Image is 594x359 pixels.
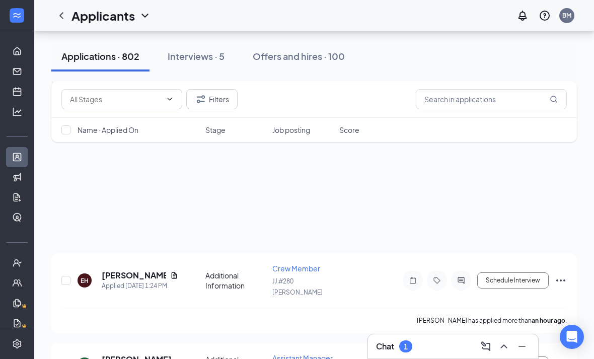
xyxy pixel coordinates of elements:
span: Stage [205,125,226,135]
span: JJ #280 [PERSON_NAME] [272,277,323,296]
button: Filter Filters [186,89,238,109]
svg: ChevronDown [166,95,174,103]
p: [PERSON_NAME] has applied more than . [417,316,567,325]
input: All Stages [70,94,162,105]
svg: ChevronUp [498,340,510,352]
h3: Chat [376,341,394,352]
svg: UserCheck [12,258,22,268]
div: BM [562,11,571,20]
svg: Tag [431,276,443,284]
span: Job posting [272,125,310,135]
b: an hour ago [532,317,565,324]
svg: Document [170,271,178,279]
h1: Applicants [71,7,135,24]
svg: ActiveChat [455,276,467,284]
span: Score [339,125,359,135]
span: Name · Applied On [78,125,138,135]
button: Minimize [514,338,530,354]
svg: Settings [12,339,22,349]
div: 1 [404,342,408,351]
button: Schedule Interview [477,272,549,289]
svg: ComposeMessage [480,340,492,352]
div: Interviews · 5 [168,50,225,62]
button: ComposeMessage [478,338,494,354]
button: ChevronUp [496,338,512,354]
svg: MagnifyingGlass [550,95,558,103]
span: Crew Member [272,264,320,273]
input: Search in applications [416,89,567,109]
div: Applications · 802 [61,50,139,62]
svg: Filter [195,93,207,105]
div: Offers and hires · 100 [253,50,345,62]
svg: ChevronDown [139,10,151,22]
div: Open Intercom Messenger [560,325,584,349]
div: Additional Information [205,270,266,291]
svg: Minimize [516,340,528,352]
div: Applied [DATE] 1:24 PM [102,281,178,291]
h5: [PERSON_NAME] [102,270,166,281]
svg: Notifications [516,10,529,22]
div: EH [81,276,89,285]
svg: Ellipses [555,274,567,286]
svg: WorkstreamLogo [12,10,22,20]
svg: QuestionInfo [539,10,551,22]
svg: ChevronLeft [55,10,67,22]
svg: Analysis [12,107,22,117]
svg: Note [407,276,419,284]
